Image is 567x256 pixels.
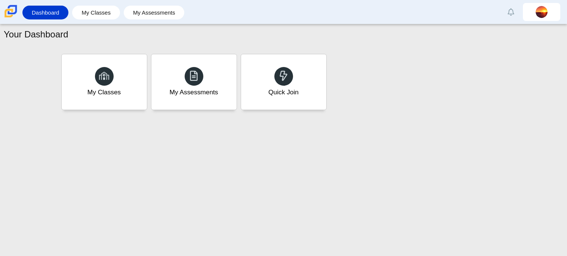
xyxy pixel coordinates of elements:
div: Quick Join [268,88,299,97]
a: Carmen School of Science & Technology [3,14,19,20]
img: Carmen School of Science & Technology [3,3,19,19]
a: natalia.solis-guer.WcyB4A [523,3,560,21]
a: Dashboard [26,6,65,19]
a: My Assessments [127,6,181,19]
a: Alerts [503,4,519,20]
h1: Your Dashboard [4,28,68,41]
a: My Classes [61,54,147,110]
a: Quick Join [241,54,327,110]
div: My Classes [87,88,121,97]
a: My Assessments [151,54,237,110]
a: My Classes [76,6,116,19]
img: natalia.solis-guer.WcyB4A [536,6,548,18]
div: My Assessments [170,88,218,97]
